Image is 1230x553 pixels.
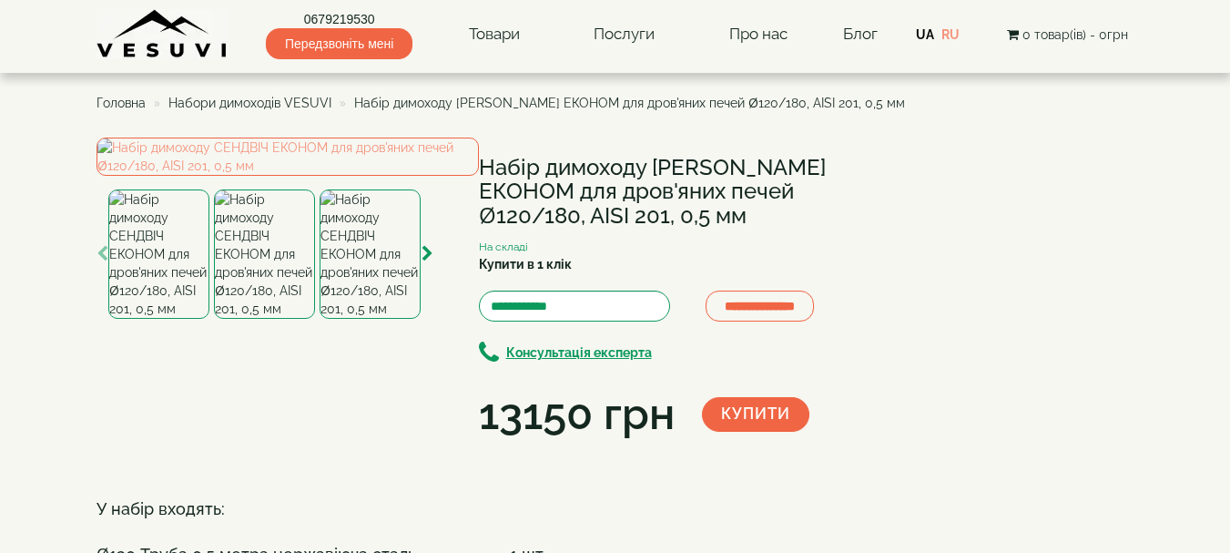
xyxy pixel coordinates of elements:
img: Набір димоходу СЕНДВІЧ ЕКОНОМ для дров'яних печей Ø120/180, AISI 201, 0,5 мм [108,189,209,319]
a: Про нас [711,14,806,56]
b: Консультація експерта [506,345,652,360]
img: Набір димоходу СЕНДВІЧ ЕКОНОМ для дров'яних печей Ø120/180, AISI 201, 0,5 мм [97,138,479,176]
span: Набір димоходу [PERSON_NAME] ЕКОНОМ для дров'яних печей Ø120/180, AISI 201, 0,5 мм [354,96,905,110]
a: Головна [97,96,146,110]
button: Купити [702,397,809,432]
div: 13150 грн [479,384,675,445]
h1: Набір димоходу [PERSON_NAME] ЕКОНОМ для дров'яних печей Ø120/180, AISI 201, 0,5 мм [479,156,861,228]
span: Передзвоніть мені [266,28,412,59]
a: Блог [843,25,878,43]
h4: У набір входять: [97,500,861,518]
span: 0 товар(ів) - 0грн [1022,27,1128,42]
a: RU [941,27,960,42]
a: UA [916,27,934,42]
a: Послуги [575,14,673,56]
label: Купити в 1 клік [479,255,572,273]
small: На складі [479,241,528,253]
img: Набір димоходу СЕНДВІЧ ЕКОНОМ для дров'яних печей Ø120/180, AISI 201, 0,5 мм [214,189,315,319]
button: 0 товар(ів) - 0грн [1001,25,1133,45]
img: Набір димоходу СЕНДВІЧ ЕКОНОМ для дров'яних печей Ø120/180, AISI 201, 0,5 мм [320,189,421,319]
a: 0679219530 [266,10,412,28]
a: Набори димоходів VESUVI [168,96,331,110]
a: Товари [451,14,538,56]
img: Завод VESUVI [97,9,229,59]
